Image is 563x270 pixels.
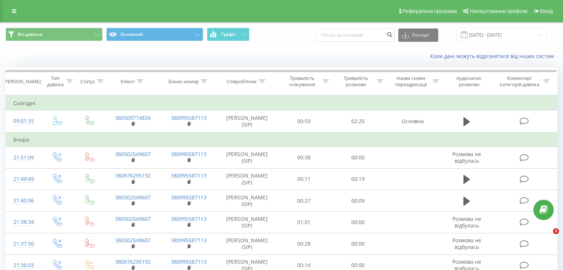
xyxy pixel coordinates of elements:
a: 380502549607 [115,215,151,222]
div: 09:01:35 [13,114,33,128]
a: 380502549607 [115,237,151,244]
div: [PERSON_NAME] [3,78,41,85]
button: Всі дзвінки [6,28,103,41]
td: Вчора [6,132,557,147]
div: Співробітник [227,78,257,85]
a: 380995587113 [171,172,207,179]
td: 00:00 [331,147,385,168]
td: [PERSON_NAME] (SIP) [217,190,277,212]
td: 00:11 [277,168,331,190]
span: Реферальна програма [403,8,457,14]
span: Розмова не відбулась [452,237,481,250]
div: Клієнт [121,78,135,85]
a: 380995587113 [171,194,207,201]
div: Коментар/категорія дзвінка [498,75,541,88]
span: Вихід [540,8,553,14]
a: 380995587113 [171,215,207,222]
div: Бізнес номер [168,78,199,85]
td: 02:25 [331,111,385,132]
td: Сьогодні [6,96,557,111]
div: 21:49:49 [13,172,33,186]
div: Статус [80,78,95,85]
td: 00:00 [331,233,385,254]
span: Всі дзвінки [18,31,42,37]
div: 21:40:06 [13,193,33,208]
div: 21:51:09 [13,151,33,165]
a: 380995587113 [171,258,207,265]
span: Налаштування профілю [470,8,527,14]
td: Основна [385,111,440,132]
td: [PERSON_NAME] (SIP) [217,212,277,233]
td: 01:01 [277,212,331,233]
div: 21:37:50 [13,237,33,251]
td: 00:59 [277,111,331,132]
a: Коли дані можуть відрізнятися вiд інших систем [430,53,557,60]
div: Тривалість очікування [284,75,321,88]
td: 00:38 [277,147,331,168]
td: 00:00 [331,212,385,233]
a: 380502549607 [115,151,151,158]
iframe: Intercom live chat [538,228,556,246]
td: [PERSON_NAME] (SIP) [217,168,277,190]
div: 21:38:34 [13,215,33,229]
span: Розмова не відбулась [452,151,481,164]
a: 380509774834 [115,114,151,121]
a: 380995587113 [171,114,207,121]
td: [PERSON_NAME] (SIP) [217,147,277,168]
input: Пошук за номером [316,28,395,42]
div: Назва схеми переадресації [392,75,430,88]
span: Розмова не відбулась [452,215,481,229]
div: Тривалість розмови [338,75,375,88]
span: Графік [221,32,236,37]
a: 380995587113 [171,151,207,158]
button: Основний [106,28,203,41]
td: 00:27 [277,190,331,212]
div: Тип дзвінка [47,75,64,88]
td: [PERSON_NAME] (SIP) [217,233,277,254]
a: 380976295192 [115,172,151,179]
button: Експорт [398,28,438,42]
button: Графік [207,28,249,41]
td: 00:09 [331,190,385,212]
a: 380995587113 [171,237,207,244]
a: 380976295192 [115,258,151,265]
span: 2 [553,228,559,234]
a: 380502549607 [115,194,151,201]
td: 00:28 [277,233,331,254]
td: 00:19 [331,168,385,190]
td: [PERSON_NAME] (SIP) [217,111,277,132]
div: Аудіозапис розмови [448,75,491,88]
